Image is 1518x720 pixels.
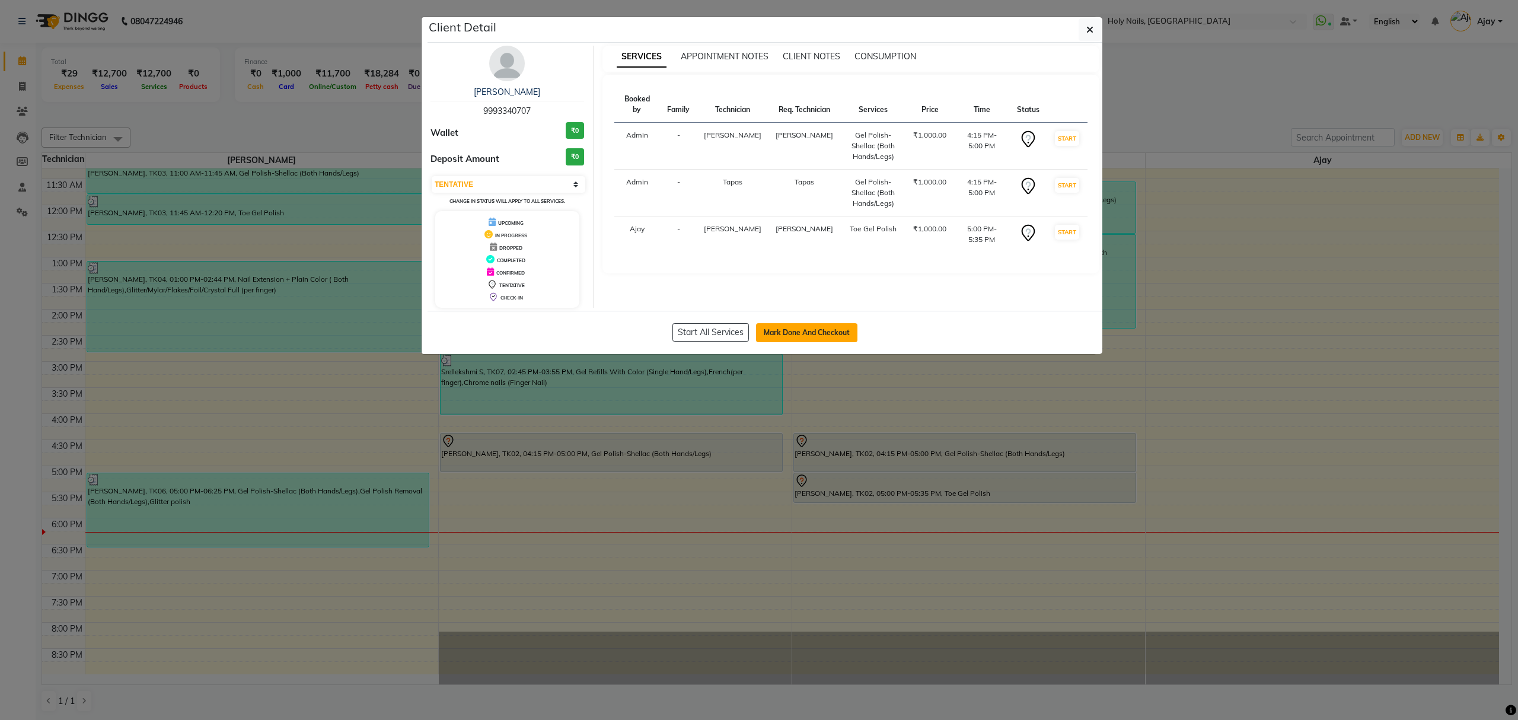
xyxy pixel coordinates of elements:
button: START [1055,225,1079,240]
button: Start All Services [672,323,749,342]
th: Req. Technician [768,87,840,123]
th: Technician [697,87,768,123]
h5: Client Detail [429,18,496,36]
button: START [1055,131,1079,146]
button: Mark Done And Checkout [756,323,857,342]
span: [PERSON_NAME] [704,224,761,233]
div: Gel Polish-Shellac (Both Hands/Legs) [847,130,899,162]
span: 9993340707 [483,106,531,116]
td: - [660,170,697,216]
div: ₹1,000.00 [913,130,946,141]
button: START [1055,178,1079,193]
span: APPOINTMENT NOTES [681,51,768,62]
span: COMPLETED [497,257,525,263]
td: Ajay [614,216,661,253]
span: [PERSON_NAME] [704,130,761,139]
small: Change in status will apply to all services. [449,198,565,204]
span: UPCOMING [498,220,524,226]
th: Status [1010,87,1047,123]
td: 5:00 PM-5:35 PM [953,216,1010,253]
span: CLIENT NOTES [783,51,840,62]
td: - [660,216,697,253]
h3: ₹0 [566,122,584,139]
span: Tapas [795,177,814,186]
span: CONFIRMED [496,270,525,276]
a: [PERSON_NAME] [474,87,540,97]
th: Booked by [614,87,661,123]
span: Tapas [723,177,742,186]
h3: ₹0 [566,148,584,165]
span: Deposit Amount [430,152,499,166]
div: ₹1,000.00 [913,224,946,234]
span: DROPPED [499,245,522,251]
th: Time [953,87,1010,123]
div: Gel Polish-Shellac (Both Hands/Legs) [847,177,899,209]
th: Price [906,87,953,123]
td: Admin [614,170,661,216]
span: [PERSON_NAME] [776,130,833,139]
img: avatar [489,46,525,81]
th: Services [840,87,906,123]
td: Admin [614,123,661,170]
td: - [660,123,697,170]
span: CONSUMPTION [854,51,916,62]
div: ₹1,000.00 [913,177,946,187]
span: Wallet [430,126,458,140]
span: CHECK-IN [500,295,523,301]
td: 4:15 PM-5:00 PM [953,123,1010,170]
span: TENTATIVE [499,282,525,288]
span: [PERSON_NAME] [776,224,833,233]
span: SERVICES [617,46,666,68]
td: 4:15 PM-5:00 PM [953,170,1010,216]
div: Toe Gel Polish [847,224,899,234]
span: IN PROGRESS [495,232,527,238]
th: Family [660,87,697,123]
